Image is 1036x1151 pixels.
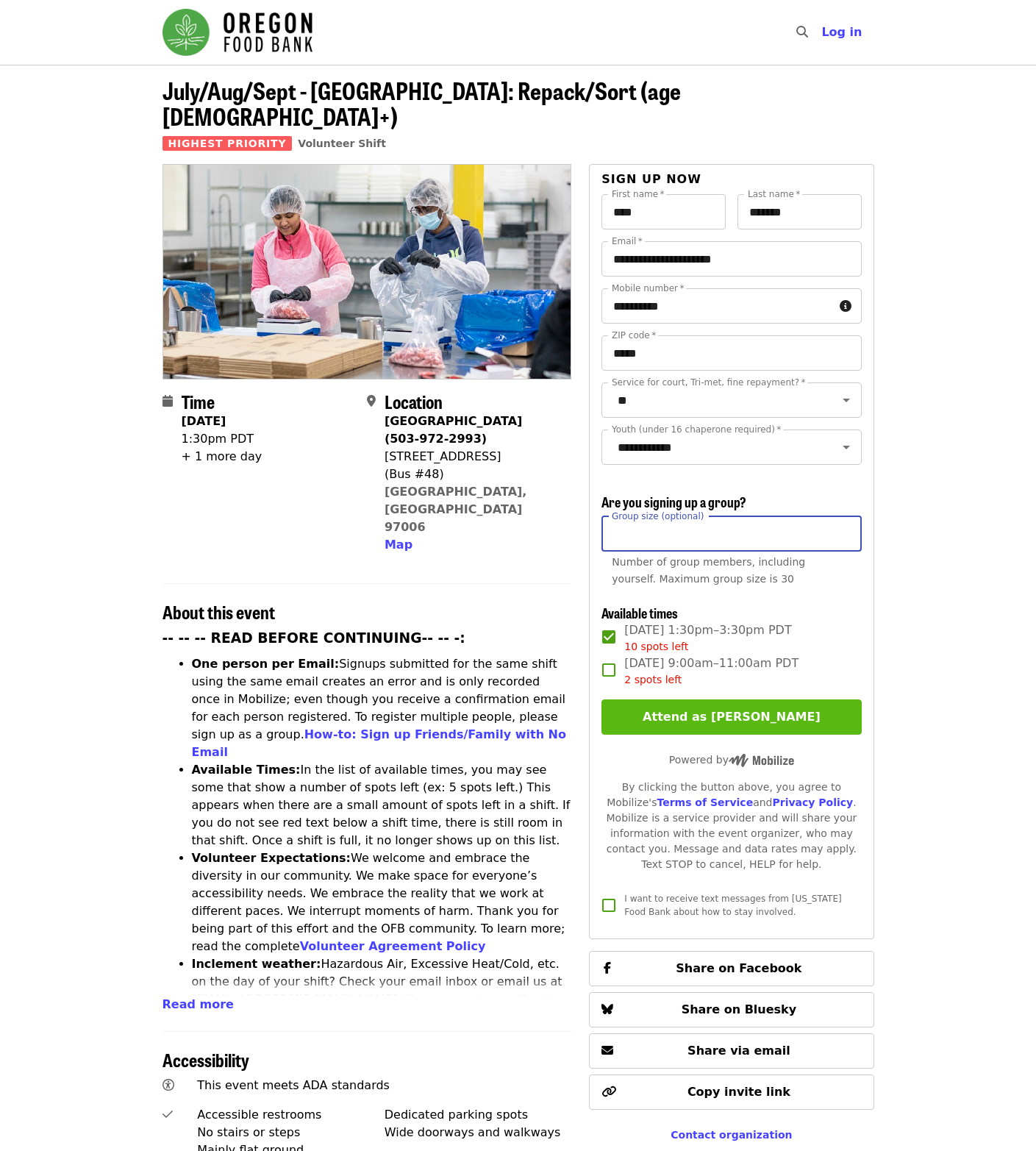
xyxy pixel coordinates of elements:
[810,18,874,47] button: Log in
[182,448,262,466] div: + 1 more day
[624,655,799,688] span: [DATE] 9:00am–11:00am PDT
[162,996,234,1013] button: Read more
[162,599,275,624] span: About this event
[192,763,301,777] strong: Available Times:
[840,299,851,313] i: circle-info icon
[836,437,857,457] button: Open
[612,331,656,340] label: ZIP code
[385,466,560,483] div: (Bus #48)
[192,957,321,971] strong: Inclement weather:
[772,797,853,808] a: Privacy Policy
[385,536,412,554] button: Map
[624,894,841,917] span: I want to receive text messages from [US_STATE] Food Bank about how to stay involved.
[601,492,746,511] span: Are you signing up a group?
[162,1047,249,1072] span: Accessibility
[385,1124,572,1141] div: Wide doorways and walkways
[182,414,226,428] strong: [DATE]
[601,603,678,622] span: Available times
[612,378,806,387] label: Service for court, Tri-met, fine repayment?
[624,621,791,655] span: [DATE] 1:30pm–3:30pm PDT
[385,414,522,446] strong: [GEOGRAPHIC_DATA] (503-972-2993)
[737,194,862,229] input: Last name
[601,780,861,872] div: By clicking the button above, you agree to Mobilize's and . Mobilize is a service provider and wi...
[612,425,781,434] label: Youth (under 16 chaperone required)
[601,194,726,229] input: First name
[385,388,443,414] span: Location
[612,510,704,521] span: Group size (optional)
[817,15,829,50] input: Search
[385,448,560,466] div: [STREET_ADDRESS]
[385,1106,572,1124] div: Dedicated parking spots
[367,394,376,408] i: map-marker-alt icon
[601,699,861,735] button: Attend as [PERSON_NAME]
[162,1078,174,1092] i: universal-access icon
[657,797,753,808] a: Terms of Service
[612,284,684,293] label: Mobile number
[687,1044,790,1058] span: Share via email
[589,992,874,1027] button: Share on Bluesky
[197,1078,390,1092] span: This event meets ADA standards
[162,73,681,133] span: July/Aug/Sept - [GEOGRAPHIC_DATA]: Repack/Sort (age [DEMOGRAPHIC_DATA]+)
[192,655,572,761] li: Signups submitted for the same shift using the same email creates an error and is only recorded o...
[682,1002,797,1016] span: Share on Bluesky
[601,241,861,277] input: Email
[748,190,800,199] label: Last name
[385,538,412,552] span: Map
[589,1033,874,1069] button: Share via email
[192,955,572,1044] li: Hazardous Air, Excessive Heat/Cold, etc. on the day of your shift? Check your email inbox or emai...
[162,630,465,646] strong: -- -- -- READ BEFORE CONTINUING-- -- -:
[163,165,571,378] img: July/Aug/Sept - Beaverton: Repack/Sort (age 10+) organized by Oregon Food Bank
[601,516,861,552] input: [object Object]
[612,190,665,199] label: First name
[729,754,794,767] img: Powered by Mobilize
[162,136,293,151] span: Highest Priority
[162,9,312,56] img: Oregon Food Bank - Home
[612,556,805,585] span: Number of group members, including yourself. Maximum group size is 30
[162,394,173,408] i: calendar icon
[796,25,808,39] i: search icon
[671,1129,792,1141] a: Contact organization
[300,939,486,953] a: Volunteer Agreement Policy
[687,1085,790,1099] span: Copy invite link
[192,657,340,671] strong: One person per Email:
[601,288,833,324] input: Mobile number
[676,961,801,975] span: Share on Facebook
[601,335,861,371] input: ZIP code
[192,849,572,955] li: We welcome and embrace the diversity in our community. We make space for everyone’s accessibility...
[197,1106,385,1124] div: Accessible restrooms
[589,951,874,986] button: Share on Facebook
[624,641,688,652] span: 10 spots left
[601,172,701,186] span: Sign up now
[624,674,682,685] span: 2 spots left
[836,390,857,410] button: Open
[669,754,794,766] span: Powered by
[298,138,386,149] a: Volunteer Shift
[821,25,862,39] span: Log in
[612,237,643,246] label: Email
[182,388,215,414] span: Time
[162,1108,173,1122] i: check icon
[192,761,572,849] li: In the list of available times, you may see some that show a number of spots left (ex: 5 spots le...
[589,1075,874,1110] button: Copy invite link
[162,997,234,1011] span: Read more
[385,485,527,534] a: [GEOGRAPHIC_DATA], [GEOGRAPHIC_DATA] 97006
[182,430,262,448] div: 1:30pm PDT
[192,851,351,865] strong: Volunteer Expectations:
[192,727,567,759] a: How-to: Sign up Friends/Family with No Email
[197,1124,385,1141] div: No stairs or steps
